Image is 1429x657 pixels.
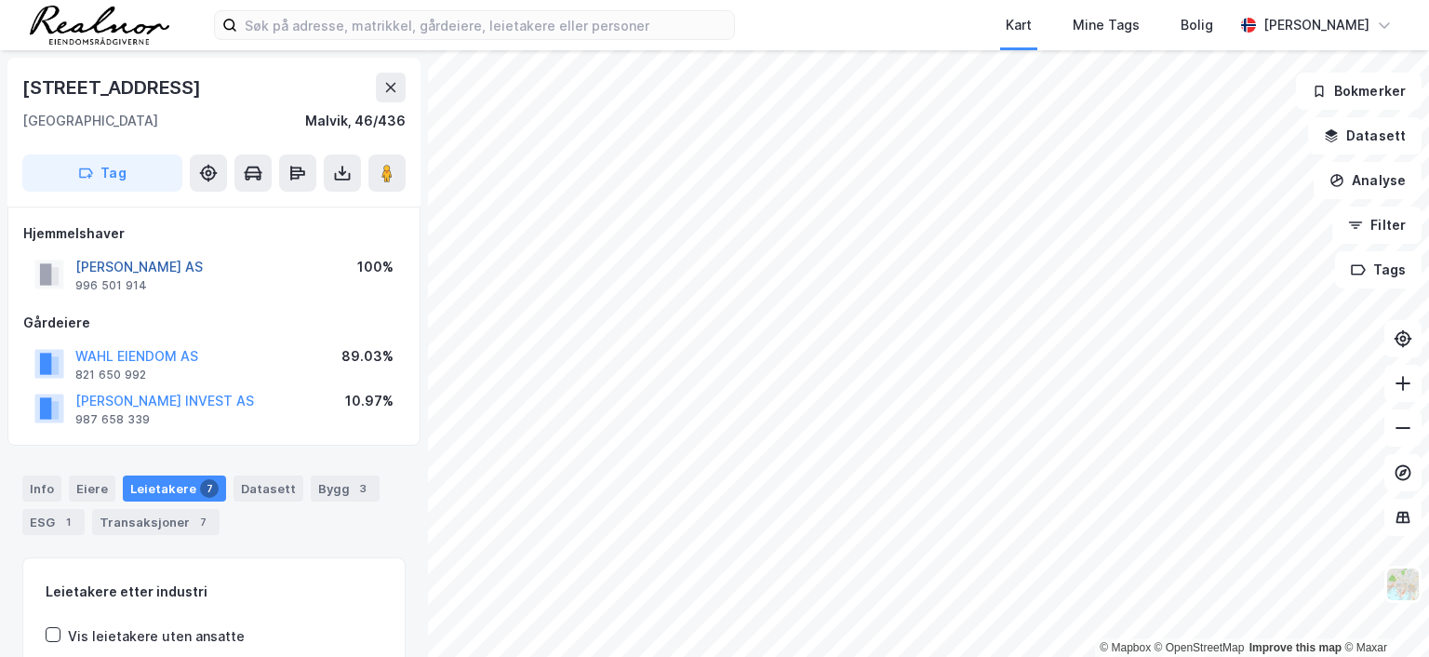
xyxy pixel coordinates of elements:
[1336,568,1429,657] iframe: Chat Widget
[23,312,405,334] div: Gårdeiere
[69,476,115,502] div: Eiere
[59,513,77,531] div: 1
[123,476,226,502] div: Leietakere
[194,513,212,531] div: 7
[22,509,85,535] div: ESG
[23,222,405,245] div: Hjemmelshaver
[68,625,245,648] div: Vis leietakere uten ansatte
[1006,14,1032,36] div: Kart
[22,73,205,102] div: [STREET_ADDRESS]
[30,6,169,45] img: realnor-logo.934646d98de889bb5806.png
[46,581,382,603] div: Leietakere etter industri
[200,479,219,498] div: 7
[1385,567,1421,602] img: Z
[341,345,394,368] div: 89.03%
[75,412,150,427] div: 987 658 339
[1073,14,1140,36] div: Mine Tags
[75,278,147,293] div: 996 501 914
[1314,162,1422,199] button: Analyse
[311,476,380,502] div: Bygg
[1263,14,1369,36] div: [PERSON_NAME]
[22,110,158,132] div: [GEOGRAPHIC_DATA]
[22,476,61,502] div: Info
[354,479,372,498] div: 3
[92,509,220,535] div: Transaksjoner
[357,256,394,278] div: 100%
[1181,14,1213,36] div: Bolig
[1249,641,1342,654] a: Improve this map
[75,368,146,382] div: 821 650 992
[1332,207,1422,244] button: Filter
[1335,251,1422,288] button: Tags
[1100,641,1151,654] a: Mapbox
[345,390,394,412] div: 10.97%
[234,476,303,502] div: Datasett
[1308,117,1422,154] button: Datasett
[1336,568,1429,657] div: Kontrollprogram for chat
[305,110,406,132] div: Malvik, 46/436
[237,11,734,39] input: Søk på adresse, matrikkel, gårdeiere, leietakere eller personer
[1296,73,1422,110] button: Bokmerker
[22,154,182,192] button: Tag
[1155,641,1245,654] a: OpenStreetMap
